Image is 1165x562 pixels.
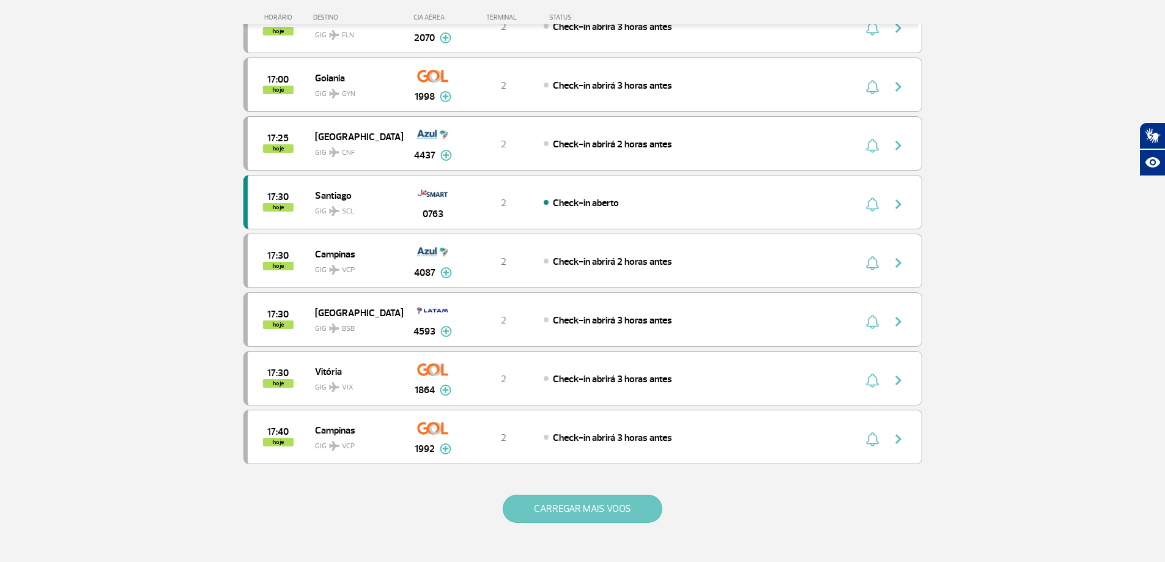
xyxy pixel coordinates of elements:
div: CIA AÉREA [402,13,464,21]
img: seta-direita-painel-voo.svg [891,256,906,270]
span: Check-in abrirá 3 horas antes [553,79,672,92]
span: 2025-09-25 17:30:00 [267,193,289,201]
span: 2 [501,373,506,385]
span: Campinas [315,422,393,438]
img: mais-info-painel-voo.svg [440,267,452,278]
img: sino-painel-voo.svg [866,197,879,212]
img: destiny_airplane.svg [329,206,339,216]
button: Abrir recursos assistivos. [1139,149,1165,176]
span: 1864 [415,383,435,397]
span: 0763 [423,207,443,221]
span: FLN [342,30,354,41]
button: CARREGAR MAIS VOOS [503,495,662,523]
span: hoje [263,320,294,329]
span: GIG [315,258,393,276]
img: destiny_airplane.svg [329,30,339,40]
span: 2 [501,79,506,92]
span: Check-in abrirá 3 horas antes [553,21,672,33]
span: [GEOGRAPHIC_DATA] [315,128,393,144]
img: mais-info-painel-voo.svg [440,150,452,161]
img: seta-direita-painel-voo.svg [891,314,906,329]
span: SCL [342,206,354,217]
span: Check-in abrirá 3 horas antes [553,432,672,444]
span: 2 [501,21,506,33]
img: seta-direita-painel-voo.svg [891,138,906,153]
img: sino-painel-voo.svg [866,373,879,388]
span: Santiago [315,187,393,203]
img: mais-info-painel-voo.svg [440,32,451,43]
span: hoje [263,86,294,94]
button: Abrir tradutor de língua de sinais. [1139,122,1165,149]
span: GIG [315,82,393,100]
span: 2025-09-25 17:30:00 [267,251,289,260]
img: sino-painel-voo.svg [866,432,879,446]
img: sino-painel-voo.svg [866,138,879,153]
img: mais-info-painel-voo.svg [440,326,452,337]
span: GIG [315,141,393,158]
span: 2025-09-25 17:00:00 [267,75,289,84]
span: Check-in abrirá 3 horas antes [553,314,672,327]
div: TERMINAL [464,13,543,21]
span: hoje [263,27,294,35]
span: 2025-09-25 17:40:00 [267,427,289,436]
div: Plugin de acessibilidade da Hand Talk. [1139,122,1165,176]
span: 4593 [413,324,435,339]
span: CNF [342,147,355,158]
span: VCP [342,441,355,452]
span: hoje [263,144,294,153]
img: sino-painel-voo.svg [866,314,879,329]
img: destiny_airplane.svg [329,147,339,157]
span: hoje [263,203,294,212]
span: hoje [263,438,294,446]
img: destiny_airplane.svg [329,265,339,275]
span: hoje [263,379,294,388]
img: sino-painel-voo.svg [866,79,879,94]
span: GYN [342,89,355,100]
span: Vitória [315,363,393,379]
img: mais-info-painel-voo.svg [440,91,451,102]
img: mais-info-painel-voo.svg [440,385,451,396]
img: destiny_airplane.svg [329,89,339,98]
img: seta-direita-painel-voo.svg [891,432,906,446]
span: 2 [501,256,506,268]
div: HORÁRIO [247,13,314,21]
span: 2025-09-25 17:30:00 [267,310,289,319]
span: VCP [342,265,355,276]
span: VIX [342,382,353,393]
img: destiny_airplane.svg [329,441,339,451]
span: BSB [342,324,355,335]
span: 2025-09-25 17:30:00 [267,369,289,377]
span: 1998 [415,89,435,104]
span: GIG [315,199,393,217]
img: seta-direita-painel-voo.svg [891,373,906,388]
span: 4437 [414,148,435,163]
div: DESTINO [313,13,402,21]
span: GIG [315,317,393,335]
span: hoje [263,262,294,270]
span: 1992 [415,442,435,456]
span: GIG [315,375,393,393]
span: GIG [315,434,393,452]
img: mais-info-painel-voo.svg [440,443,451,454]
div: STATUS [543,13,643,21]
span: Campinas [315,246,393,262]
span: 2 [501,432,506,444]
img: sino-painel-voo.svg [866,256,879,270]
img: destiny_airplane.svg [329,324,339,333]
span: 4087 [414,265,435,280]
span: [GEOGRAPHIC_DATA] [315,305,393,320]
img: destiny_airplane.svg [329,382,339,392]
span: 2070 [414,31,435,45]
span: 2 [501,138,506,150]
span: 2 [501,314,506,327]
span: 2 [501,197,506,209]
span: Goiania [315,70,393,86]
img: seta-direita-painel-voo.svg [891,197,906,212]
span: Check-in aberto [553,197,619,209]
span: Check-in abrirá 3 horas antes [553,373,672,385]
img: seta-direita-painel-voo.svg [891,79,906,94]
span: Check-in abrirá 2 horas antes [553,256,672,268]
span: 2025-09-25 17:25:00 [267,134,289,142]
span: GIG [315,23,393,41]
span: Check-in abrirá 2 horas antes [553,138,672,150]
